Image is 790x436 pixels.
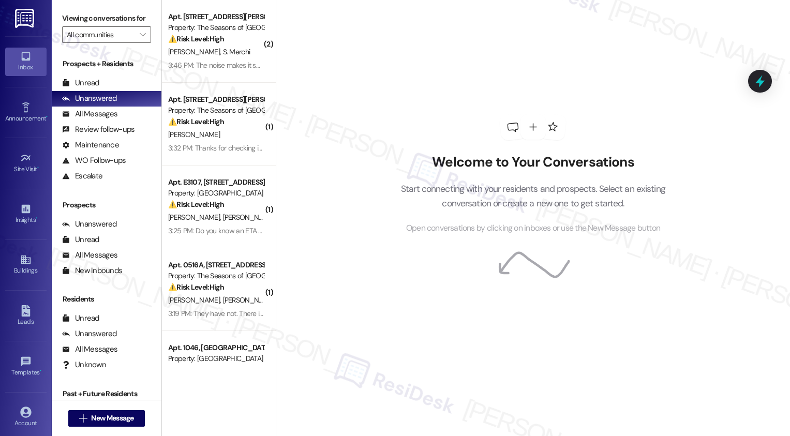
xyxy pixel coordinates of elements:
a: Insights • [5,200,47,228]
a: Account [5,403,47,431]
span: S. Merchi [222,47,250,56]
div: Unanswered [62,328,117,339]
div: 3:19 PM: They have not. There is also a light in our kitchen to the left of the sink that is not ... [168,309,467,318]
span: [PERSON_NAME] [168,213,223,222]
div: Unanswered [62,93,117,104]
div: All Messages [62,109,117,119]
div: Property: The Seasons of [GEOGRAPHIC_DATA] [168,22,264,33]
div: All Messages [62,344,117,355]
div: New Inbounds [62,265,122,276]
div: Unread [62,78,99,88]
button: New Message [68,410,145,427]
div: Apt. [STREET_ADDRESS][PERSON_NAME] [168,94,264,105]
a: Site Visit • [5,149,47,177]
span: [PERSON_NAME] [222,295,274,305]
a: Templates • [5,353,47,381]
strong: ⚠️ Risk Level: High [168,117,224,126]
span: [PERSON_NAME] [168,295,223,305]
span: [PERSON_NAME] [168,47,223,56]
div: Review follow-ups [62,124,135,135]
i:  [140,31,145,39]
span: • [46,113,48,121]
div: Property: [GEOGRAPHIC_DATA] [168,353,264,364]
div: Unread [62,313,99,324]
div: Escalate [62,171,102,182]
strong: ⚠️ Risk Level: High [168,282,224,292]
div: Prospects [52,200,161,211]
div: Property: The Seasons of [GEOGRAPHIC_DATA] [168,105,264,116]
strong: ⚠️ Risk Level: High [168,200,224,209]
div: 3:32 PM: Thanks for checking in. Closet door just got fixed. Side question. Are you able to verif... [168,143,706,153]
div: Apt. 1046, [GEOGRAPHIC_DATA] [168,342,264,353]
div: Apt. 0516A, [STREET_ADDRESS][PERSON_NAME] [168,260,264,270]
div: 3:46 PM: The noise makes it seem like there's something wrong with the machine. Like a train that... [168,61,521,70]
p: Start connecting with your residents and prospects. Select an existing conversation or create a n... [385,182,681,211]
label: Viewing conversations for [62,10,151,26]
div: WO Follow-ups [62,155,126,166]
div: Prospects + Residents [52,58,161,69]
span: [PERSON_NAME] [168,130,220,139]
span: [PERSON_NAME] [222,213,274,222]
strong: ⚠️ Risk Level: High [168,34,224,43]
div: Unread [62,234,99,245]
div: Apt. E3107, [STREET_ADDRESS] [168,177,264,188]
span: • [37,164,39,171]
a: Inbox [5,48,47,76]
i:  [79,414,87,423]
div: Past + Future Residents [52,388,161,399]
span: New Message [91,413,133,424]
div: Unanswered [62,219,117,230]
div: All Messages [62,250,117,261]
input: All communities [67,26,135,43]
h2: Welcome to Your Conversations [385,154,681,171]
div: Property: [GEOGRAPHIC_DATA] [168,188,264,199]
div: Maintenance [62,140,119,151]
div: Property: The Seasons of [GEOGRAPHIC_DATA] [168,270,264,281]
div: Apt. [STREET_ADDRESS][PERSON_NAME] [168,11,264,22]
span: Open conversations by clicking on inboxes or use the New Message button [406,222,660,235]
span: • [36,215,37,222]
img: ResiDesk Logo [15,9,36,28]
a: Buildings [5,251,47,279]
a: Leads [5,302,47,330]
div: Residents [52,294,161,305]
div: 3:25 PM: Do you know an ETA for them to come work on it? Last time the work order took 2 weeks. T... [168,226,740,235]
div: Unknown [62,359,106,370]
span: • [40,367,41,374]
